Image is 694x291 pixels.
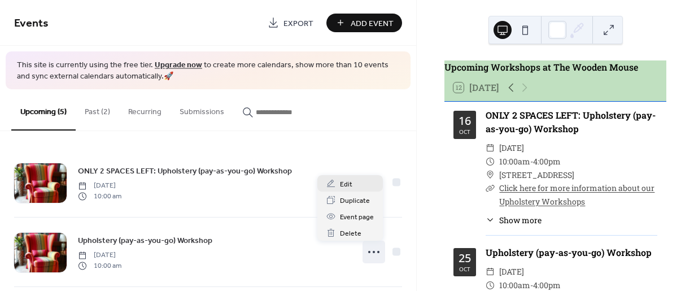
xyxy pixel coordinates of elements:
span: - [530,155,533,168]
div: ​ [486,265,495,279]
span: ONLY 2 SPACES LEFT: Upholstery (pay-as-you-go) Workshop [78,166,292,177]
span: 10:00am [499,155,530,168]
a: Export [259,14,322,32]
span: [DATE] [499,141,524,155]
span: [DATE] [499,265,524,279]
div: Oct [459,129,470,134]
span: Export [283,18,313,29]
span: [DATE] [78,250,121,260]
a: Upholstery (pay-as-you-go) Workshop [78,234,212,247]
button: Submissions [171,89,233,129]
span: Show more [499,214,542,226]
div: Oct [459,266,470,272]
span: 10:00 am [78,191,121,201]
a: Click here for more information about our Upholstery Workshops [499,183,654,207]
div: ​ [486,141,495,155]
button: Past (2) [76,89,119,129]
span: 4:00pm [533,155,561,168]
div: ​ [486,168,495,182]
a: ONLY 2 SPACES LEFT: Upholstery (pay-as-you-go) Workshop [486,109,656,134]
div: 25 [459,253,471,264]
span: Events [14,12,49,34]
span: This site is currently using the free tier. to create more calendars, show more than 10 events an... [17,60,399,82]
span: Add Event [351,18,394,29]
a: Upgrade now [155,58,202,73]
span: Duplicate [340,195,370,207]
span: Upholstery (pay-as-you-go) Workshop [78,235,212,247]
div: 16 [459,115,471,127]
a: ONLY 2 SPACES LEFT: Upholstery (pay-as-you-go) Workshop [78,164,292,177]
span: Event page [340,211,374,223]
button: ​Show more [486,214,542,226]
div: ​ [486,181,495,195]
span: Edit [340,179,352,190]
span: Delete [340,228,361,240]
span: [STREET_ADDRESS] [499,168,574,182]
div: ​ [486,155,495,168]
div: ​ [486,214,495,226]
span: [DATE] [78,181,121,191]
div: Upcoming Workshops at The Wooden Mouse [444,60,666,74]
button: Recurring [119,89,171,129]
a: Upholstery (pay-as-you-go) Workshop [486,246,652,258]
button: Add Event [326,14,402,32]
button: Upcoming (5) [11,89,76,131]
span: 10:00 am [78,260,121,271]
